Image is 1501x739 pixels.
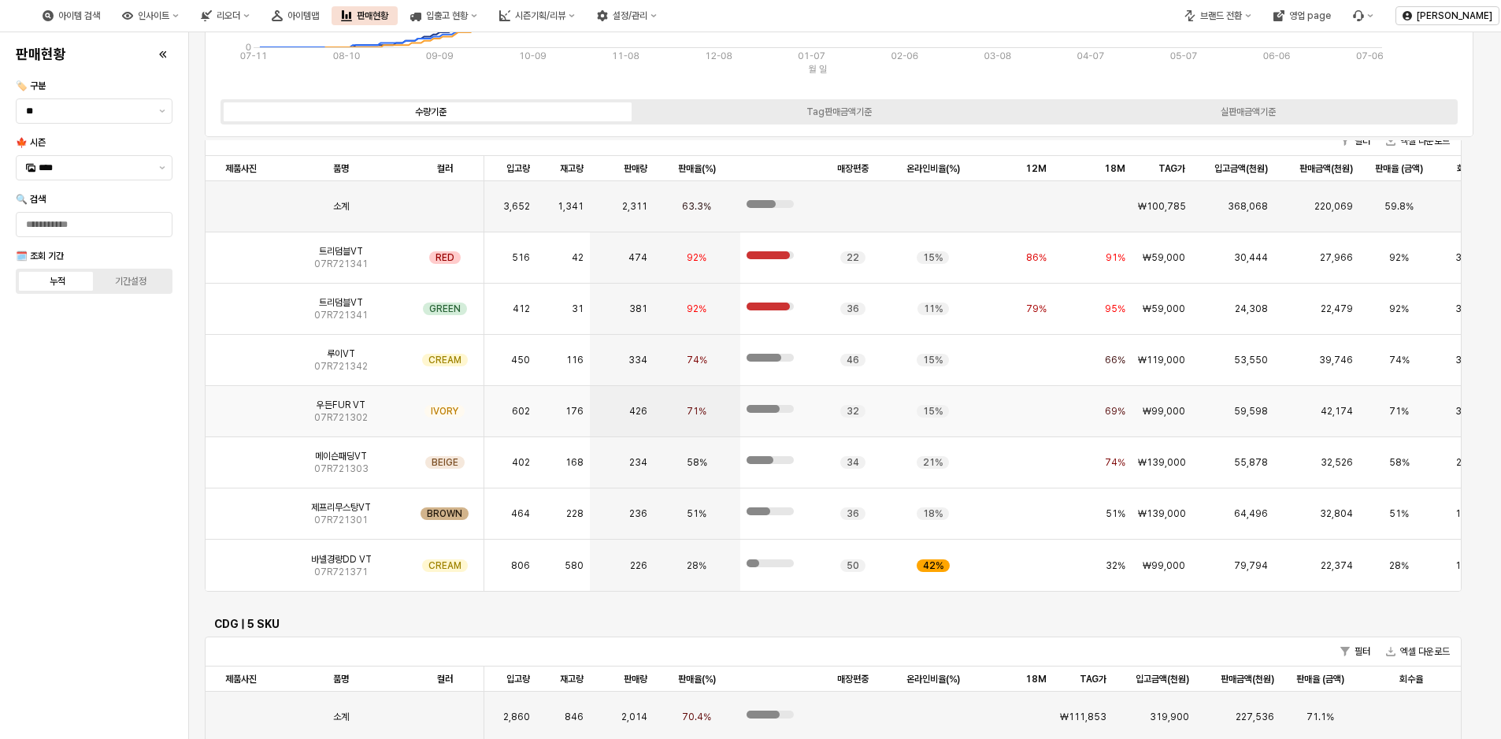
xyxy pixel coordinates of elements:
[490,6,584,25] div: 시즌기획/리뷰
[630,559,647,572] span: 226
[1306,711,1334,723] span: 71.1%
[333,711,349,723] span: 소계
[565,405,584,418] span: 176
[847,251,859,264] span: 22
[678,673,716,685] span: 판매율(%)
[1389,303,1409,315] span: 92%
[16,251,64,262] span: 🗓️ 조회 기간
[1214,162,1268,175] span: 입고금액(천원)
[560,673,584,685] span: 재고량
[1321,405,1353,418] span: 42,174
[1158,162,1185,175] span: TAG가
[1143,559,1185,572] span: ₩99,000
[565,456,584,469] span: 168
[511,354,530,366] span: 450
[435,251,454,264] span: RED
[332,6,398,25] div: 판매현황
[512,251,530,264] span: 516
[923,559,943,572] span: 42%
[226,105,635,119] label: 수량기준
[1175,6,1261,25] button: 브랜드 전환
[682,711,711,723] span: 70.4%
[687,456,707,469] span: 58%
[357,10,388,21] div: 판매현황
[506,673,530,685] span: 입고량
[1234,507,1268,520] span: 64,496
[333,200,349,213] span: 소계
[629,405,647,418] span: 426
[1321,559,1353,572] span: 22,374
[437,162,453,175] span: 컬러
[153,156,172,180] button: 제안 사항 표시
[225,673,257,685] span: 제품사진
[1334,132,1377,150] button: 필터
[314,566,368,578] span: 07R721371
[587,6,666,25] button: 설정/관리
[1455,251,1481,264] span: 325%
[837,673,869,685] span: 매장편중
[1143,251,1185,264] span: ₩59,000
[401,6,487,25] button: 입출고 현황
[687,559,706,572] span: 28%
[217,10,240,21] div: 리오더
[687,405,706,418] span: 71%
[1200,10,1242,21] div: 브랜드 전환
[515,10,565,21] div: 시즌기획/리뷰
[1105,405,1125,418] span: 69%
[1319,354,1353,366] span: 39,746
[432,456,458,469] span: BEIGE
[33,6,109,25] button: 아이템 검색
[1026,251,1047,264] span: 86%
[314,258,368,270] span: 07R721341
[923,507,943,520] span: 18%
[1389,251,1409,264] span: 92%
[503,200,530,213] span: 3,652
[262,6,328,25] button: 아이템맵
[511,559,530,572] span: 806
[1264,6,1340,25] div: 영업 page
[1375,162,1423,175] span: 판매율 (금액)
[1138,354,1185,366] span: ₩119,000
[687,251,706,264] span: 92%
[428,559,461,572] span: CREAM
[512,456,530,469] span: 402
[682,200,711,213] span: 63.3%
[635,105,1043,119] label: Tag판매금액기준
[923,456,943,469] span: 21%
[1457,162,1481,175] span: 회수율
[16,80,46,91] span: 🏷️ 구분
[1320,507,1353,520] span: 32,804
[837,162,869,175] span: 매장편중
[1234,456,1268,469] span: 55,878
[1080,673,1106,685] span: TAG가
[687,507,706,520] span: 51%
[628,251,647,264] span: 474
[621,711,647,723] span: 2,014
[1314,200,1353,213] span: 220,069
[314,462,369,475] span: 07R721303
[315,450,367,462] span: 메이슨패딩VT
[1389,456,1410,469] span: 58%
[629,507,647,520] span: 236
[1456,456,1481,469] span: 232%
[1060,711,1106,723] span: ₩111,853
[1389,405,1409,418] span: 71%
[1384,200,1414,213] span: 59.8%
[287,10,319,21] div: 아이템맵
[1334,642,1377,661] button: 필터
[923,354,943,366] span: 15%
[1389,507,1409,520] span: 51%
[906,673,960,685] span: 온라인비율(%)
[16,46,66,62] h4: 판매현황
[1389,559,1409,572] span: 28%
[923,251,943,264] span: 15%
[566,507,584,520] span: 228
[311,553,372,566] span: 바넬경량DD VT
[847,456,859,469] span: 34
[1150,711,1189,723] span: 319,900
[16,137,46,148] span: 🍁 시즌
[113,6,188,25] button: 인사이트
[1234,251,1268,264] span: 30,444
